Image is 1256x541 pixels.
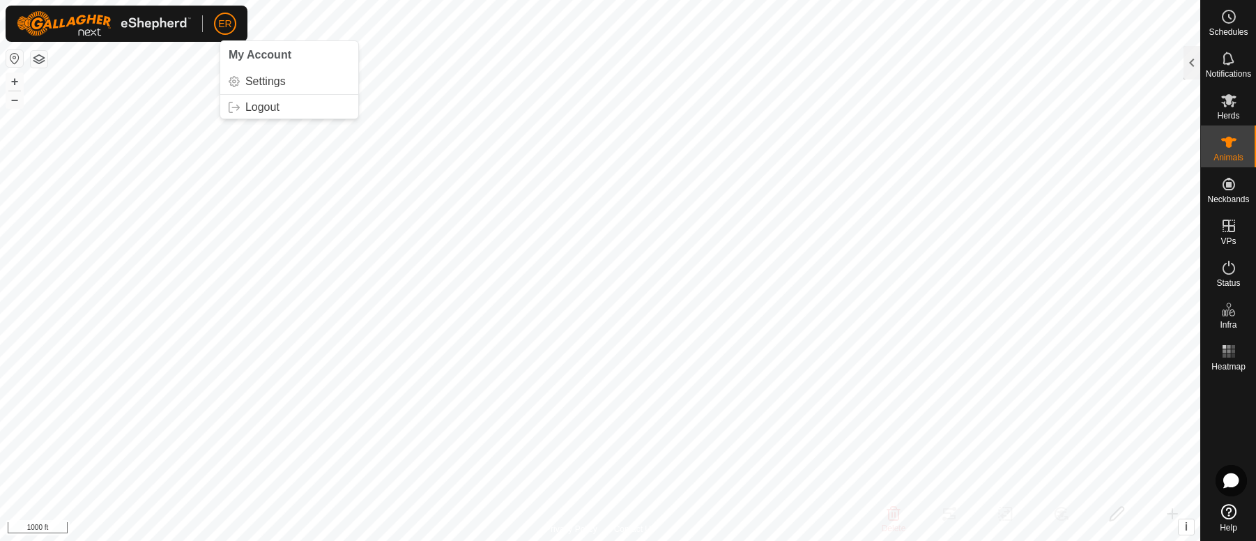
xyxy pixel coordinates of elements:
span: Status [1216,279,1240,287]
button: – [6,91,23,108]
span: Neckbands [1207,195,1249,204]
a: Logout [220,96,358,119]
button: + [6,73,23,90]
button: i [1179,519,1194,535]
span: Settings [245,76,286,87]
span: i [1185,521,1188,533]
span: Logout [245,102,279,113]
span: Help [1220,524,1237,532]
button: Map Layers [31,51,47,68]
span: Herds [1217,112,1239,120]
span: Notifications [1206,70,1251,78]
span: Infra [1220,321,1236,329]
button: Reset Map [6,50,23,67]
a: Contact Us [614,523,655,535]
a: Help [1201,498,1256,538]
span: My Account [229,49,291,61]
a: Settings [220,70,358,93]
a: Privacy Policy [545,523,597,535]
img: Gallagher Logo [17,11,191,36]
span: VPs [1220,237,1236,245]
span: Animals [1213,153,1243,162]
span: Heatmap [1211,363,1246,371]
span: ER [218,17,231,31]
span: Schedules [1209,28,1248,36]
